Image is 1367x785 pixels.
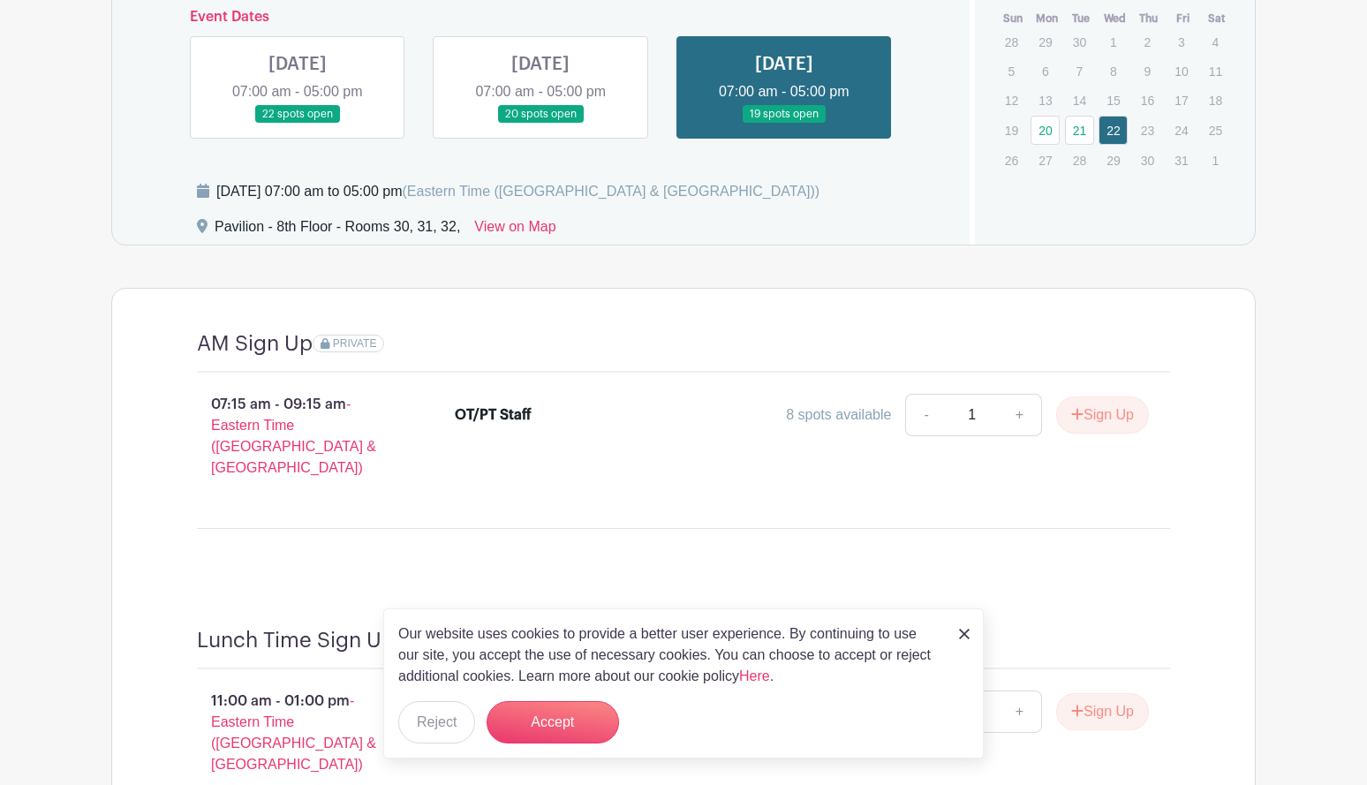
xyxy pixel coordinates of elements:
div: Pavilion - 8th Floor - Rooms 30, 31, 32, [215,216,460,245]
p: 25 [1201,117,1230,144]
p: 27 [1031,147,1060,174]
h4: AM Sign Up [197,331,313,357]
div: OT/PT Staff [455,404,532,426]
a: 22 [1099,116,1128,145]
button: Reject [398,701,475,743]
p: 8 [1099,57,1128,85]
button: Sign Up [1056,693,1149,730]
th: Wed [1098,10,1132,27]
a: 20 [1031,116,1060,145]
th: Thu [1132,10,1167,27]
p: 1 [1099,28,1128,56]
p: 1 [1201,147,1230,174]
th: Mon [1030,10,1064,27]
img: close_button-5f87c8562297e5c2d7936805f587ecaba9071eb48480494691a3f1689db116b3.svg [959,629,970,639]
p: 4 [1201,28,1230,56]
th: Sat [1200,10,1235,27]
p: 11:00 am - 01:00 pm [169,683,427,782]
div: 8 spots available [786,404,891,426]
a: - [905,394,946,436]
p: 13 [1031,87,1060,114]
th: Tue [1064,10,1099,27]
a: + [998,691,1042,733]
p: 5 [997,57,1026,85]
p: 10 [1167,57,1196,85]
a: View on Map [474,216,555,245]
p: 16 [1133,87,1162,114]
p: 15 [1099,87,1128,114]
span: - Eastern Time ([GEOGRAPHIC_DATA] & [GEOGRAPHIC_DATA]) [211,396,376,475]
p: 14 [1065,87,1094,114]
p: 31 [1167,147,1196,174]
p: 7 [1065,57,1094,85]
p: 6 [1031,57,1060,85]
p: 23 [1133,117,1162,144]
h4: Lunch Time Sign Up [197,628,395,653]
p: 2 [1133,28,1162,56]
p: 30 [1065,28,1094,56]
p: 3 [1167,28,1196,56]
button: Sign Up [1056,396,1149,434]
p: 24 [1167,117,1196,144]
th: Sun [996,10,1031,27]
p: 30 [1133,147,1162,174]
span: - Eastern Time ([GEOGRAPHIC_DATA] & [GEOGRAPHIC_DATA]) [211,693,376,772]
th: Fri [1166,10,1200,27]
span: (Eastern Time ([GEOGRAPHIC_DATA] & [GEOGRAPHIC_DATA])) [402,184,819,199]
p: 26 [997,147,1026,174]
p: 17 [1167,87,1196,114]
p: 11 [1201,57,1230,85]
p: 18 [1201,87,1230,114]
p: 07:15 am - 09:15 am [169,387,427,486]
a: Here [739,668,770,683]
p: 12 [997,87,1026,114]
a: 21 [1065,116,1094,145]
p: 29 [1031,28,1060,56]
p: 28 [1065,147,1094,174]
div: [DATE] 07:00 am to 05:00 pm [216,181,819,202]
span: PRIVATE [333,337,377,350]
p: 19 [997,117,1026,144]
a: + [998,394,1042,436]
p: 9 [1133,57,1162,85]
p: Our website uses cookies to provide a better user experience. By continuing to use our site, you ... [398,623,940,687]
button: Accept [487,701,619,743]
h6: Event Dates [176,9,906,26]
p: 29 [1099,147,1128,174]
p: 28 [997,28,1026,56]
